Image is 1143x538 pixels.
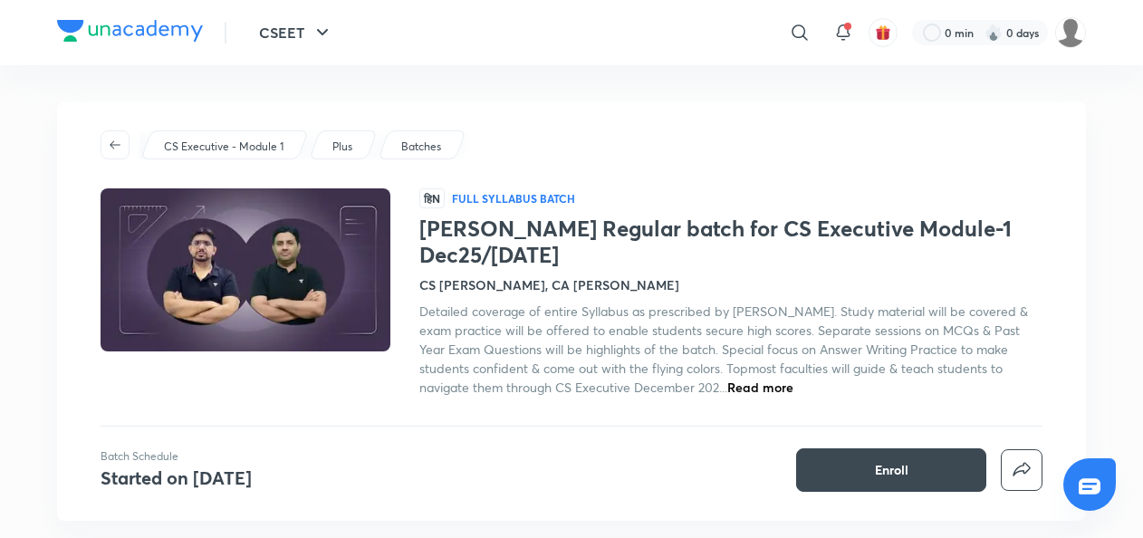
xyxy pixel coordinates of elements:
img: Company Logo [57,20,203,42]
img: Thumbnail [98,187,393,353]
h4: Started on [DATE] [101,466,252,490]
img: adnan [1055,17,1086,48]
img: streak [985,24,1003,42]
span: Detailed coverage of entire Syllabus as prescribed by [PERSON_NAME]. Study material will be cover... [419,303,1028,396]
h1: [PERSON_NAME] Regular batch for CS Executive Module-1 Dec25/[DATE] [419,216,1042,268]
h4: CS [PERSON_NAME], CA [PERSON_NAME] [419,275,679,294]
img: avatar [875,24,891,41]
button: CSEET [248,14,344,51]
button: Enroll [796,448,986,492]
p: Batches [401,139,441,155]
a: Batches [399,139,445,155]
button: avatar [869,18,898,47]
span: हिN [419,188,445,208]
a: Company Logo [57,20,203,46]
p: Plus [332,139,352,155]
span: Enroll [875,461,908,479]
a: CS Executive - Module 1 [161,139,287,155]
a: Plus [330,139,356,155]
p: CS Executive - Module 1 [164,139,283,155]
span: Read more [727,379,793,396]
p: Full Syllabus Batch [452,191,575,206]
p: Batch Schedule [101,448,252,465]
